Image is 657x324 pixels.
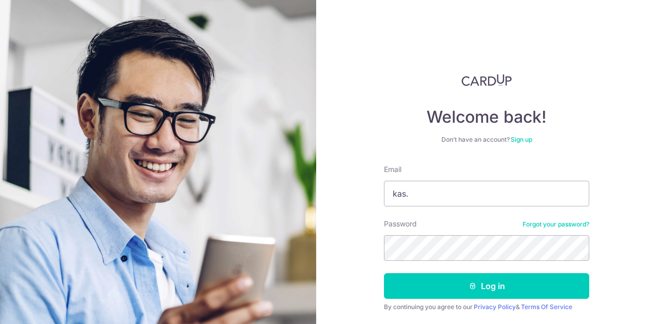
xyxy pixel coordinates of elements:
[474,303,516,311] a: Privacy Policy
[384,181,589,206] input: Enter your Email
[384,107,589,127] h4: Welcome back!
[384,136,589,144] div: Don’t have an account?
[384,273,589,299] button: Log in
[384,303,589,311] div: By continuing you agree to our &
[461,74,512,86] img: CardUp Logo
[384,164,401,175] label: Email
[523,220,589,228] a: Forgot your password?
[511,136,532,143] a: Sign up
[521,303,572,311] a: Terms Of Service
[384,219,417,229] label: Password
